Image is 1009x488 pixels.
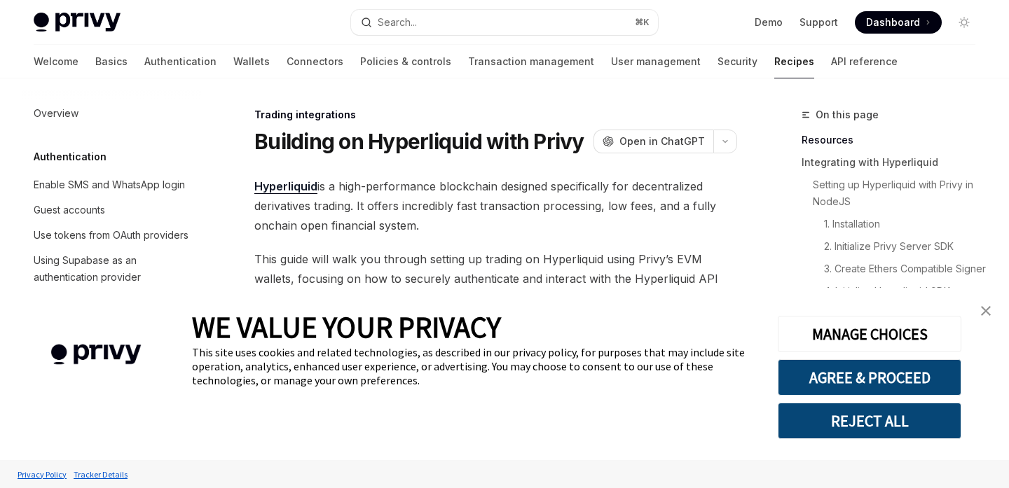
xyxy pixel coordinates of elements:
[774,45,814,78] a: Recipes
[70,462,131,487] a: Tracker Details
[144,45,217,78] a: Authentication
[972,297,1000,325] a: close banner
[802,129,987,151] a: Resources
[953,11,975,34] button: Toggle dark mode
[34,45,78,78] a: Welcome
[34,176,185,193] div: Enable SMS and WhatsApp login
[233,45,270,78] a: Wallets
[802,151,987,174] a: Integrating with Hyperliquid
[34,148,107,165] h5: Authentication
[95,45,128,78] a: Basics
[254,129,584,154] h1: Building on Hyperliquid with Privy
[619,134,705,148] span: Open in ChatGPT
[254,176,737,235] span: is a high-performance blockchain designed specifically for decentralized derivatives trading. It ...
[593,130,713,153] button: Open in ChatGPT
[799,15,838,29] a: Support
[831,45,898,78] a: API reference
[22,172,202,197] a: Enable SMS and WhatsApp login
[778,403,961,439] button: REJECT ALL
[816,106,879,123] span: On this page
[802,174,987,213] a: Setting up Hyperliquid with Privy in NodeJS
[802,280,987,302] a: 4. Initialize Hyperliquid SDK
[611,45,701,78] a: User management
[34,202,105,218] div: Guest accounts
[254,179,317,194] a: Hyperliquid
[34,252,193,286] div: Using Supabase as an authentication provider
[866,15,920,29] span: Dashboard
[360,45,451,78] a: Policies & controls
[22,248,202,290] a: Using Supabase as an authentication provider
[21,324,171,385] img: company logo
[468,45,594,78] a: Transaction management
[802,235,987,258] a: 2. Initialize Privy Server SDK
[22,197,202,223] a: Guest accounts
[34,227,188,244] div: Use tokens from OAuth providers
[778,359,961,396] button: AGREE & PROCEED
[254,108,737,122] div: Trading integrations
[287,45,343,78] a: Connectors
[778,316,961,352] button: MANAGE CHOICES
[635,17,650,28] span: ⌘ K
[192,309,501,345] span: WE VALUE YOUR PRIVACY
[855,11,942,34] a: Dashboard
[192,345,757,387] div: This site uses cookies and related technologies, as described in our privacy policy, for purposes...
[802,213,987,235] a: 1. Installation
[802,258,987,280] a: 3. Create Ethers Compatible Signer
[254,249,737,328] span: This guide will walk you through setting up trading on Hyperliquid using Privy’s EVM wallets, foc...
[755,15,783,29] a: Demo
[22,223,202,248] a: Use tokens from OAuth providers
[22,101,202,126] a: Overview
[351,10,657,35] button: Open search
[14,462,70,487] a: Privacy Policy
[34,105,78,122] div: Overview
[34,13,121,32] img: light logo
[718,45,757,78] a: Security
[981,306,991,316] img: close banner
[378,14,417,31] div: Search...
